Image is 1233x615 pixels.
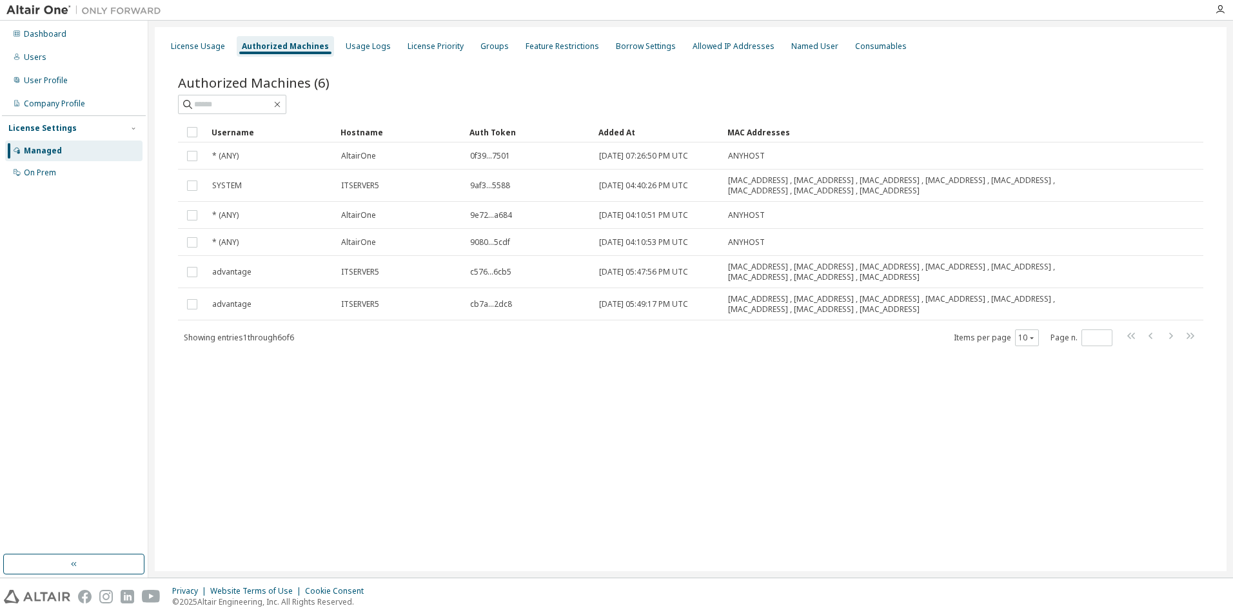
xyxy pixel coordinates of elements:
div: License Priority [408,41,464,52]
img: instagram.svg [99,590,113,603]
span: [MAC_ADDRESS] , [MAC_ADDRESS] , [MAC_ADDRESS] , [MAC_ADDRESS] , [MAC_ADDRESS] , [MAC_ADDRESS] , [... [728,175,1067,196]
span: Authorized Machines (6) [178,73,330,92]
div: Auth Token [469,122,588,142]
span: ANYHOST [728,151,765,161]
span: 9e72...a684 [470,210,512,220]
div: Groups [480,41,509,52]
span: Items per page [954,329,1039,346]
div: Usage Logs [346,41,391,52]
button: 10 [1018,333,1036,343]
img: altair_logo.svg [4,590,70,603]
div: Borrow Settings [616,41,676,52]
p: © 2025 Altair Engineering, Inc. All Rights Reserved. [172,596,371,607]
div: Hostname [340,122,459,142]
span: SYSTEM [212,181,242,191]
span: 0f39...7501 [470,151,510,161]
div: Allowed IP Addresses [693,41,774,52]
div: Named User [791,41,838,52]
span: ANYHOST [728,210,765,220]
span: ANYHOST [728,237,765,248]
div: Users [24,52,46,63]
div: On Prem [24,168,56,178]
img: linkedin.svg [121,590,134,603]
span: 9080...5cdf [470,237,510,248]
span: [DATE] 04:40:26 PM UTC [599,181,688,191]
span: AltairOne [341,237,376,248]
div: Added At [598,122,717,142]
div: Feature Restrictions [526,41,599,52]
span: advantage [212,267,252,277]
div: Consumables [855,41,907,52]
span: * (ANY) [212,151,239,161]
span: ITSERVER5 [341,181,379,191]
span: * (ANY) [212,210,239,220]
div: Username [212,122,330,142]
div: Privacy [172,586,210,596]
span: [DATE] 04:10:51 PM UTC [599,210,688,220]
span: [MAC_ADDRESS] , [MAC_ADDRESS] , [MAC_ADDRESS] , [MAC_ADDRESS] , [MAC_ADDRESS] , [MAC_ADDRESS] , [... [728,294,1067,315]
span: advantage [212,299,252,309]
span: [DATE] 04:10:53 PM UTC [599,237,688,248]
div: Dashboard [24,29,66,39]
span: * (ANY) [212,237,239,248]
span: ITSERVER5 [341,267,379,277]
span: AltairOne [341,151,376,161]
div: Managed [24,146,62,156]
span: ITSERVER5 [341,299,379,309]
span: 9af3...5588 [470,181,510,191]
span: [DATE] 05:49:17 PM UTC [599,299,688,309]
div: License Usage [171,41,225,52]
div: MAC Addresses [727,122,1068,142]
div: Website Terms of Use [210,586,305,596]
span: Page n. [1051,329,1112,346]
span: AltairOne [341,210,376,220]
div: Company Profile [24,99,85,109]
div: User Profile [24,75,68,86]
div: License Settings [8,123,77,133]
img: Altair One [6,4,168,17]
img: youtube.svg [142,590,161,603]
div: Cookie Consent [305,586,371,596]
span: [MAC_ADDRESS] , [MAC_ADDRESS] , [MAC_ADDRESS] , [MAC_ADDRESS] , [MAC_ADDRESS] , [MAC_ADDRESS] , [... [728,262,1067,282]
span: Showing entries 1 through 6 of 6 [184,332,294,343]
img: facebook.svg [78,590,92,603]
span: [DATE] 05:47:56 PM UTC [599,267,688,277]
span: c576...6cb5 [470,267,511,277]
span: [DATE] 07:26:50 PM UTC [599,151,688,161]
div: Authorized Machines [242,41,329,52]
span: cb7a...2dc8 [470,299,512,309]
